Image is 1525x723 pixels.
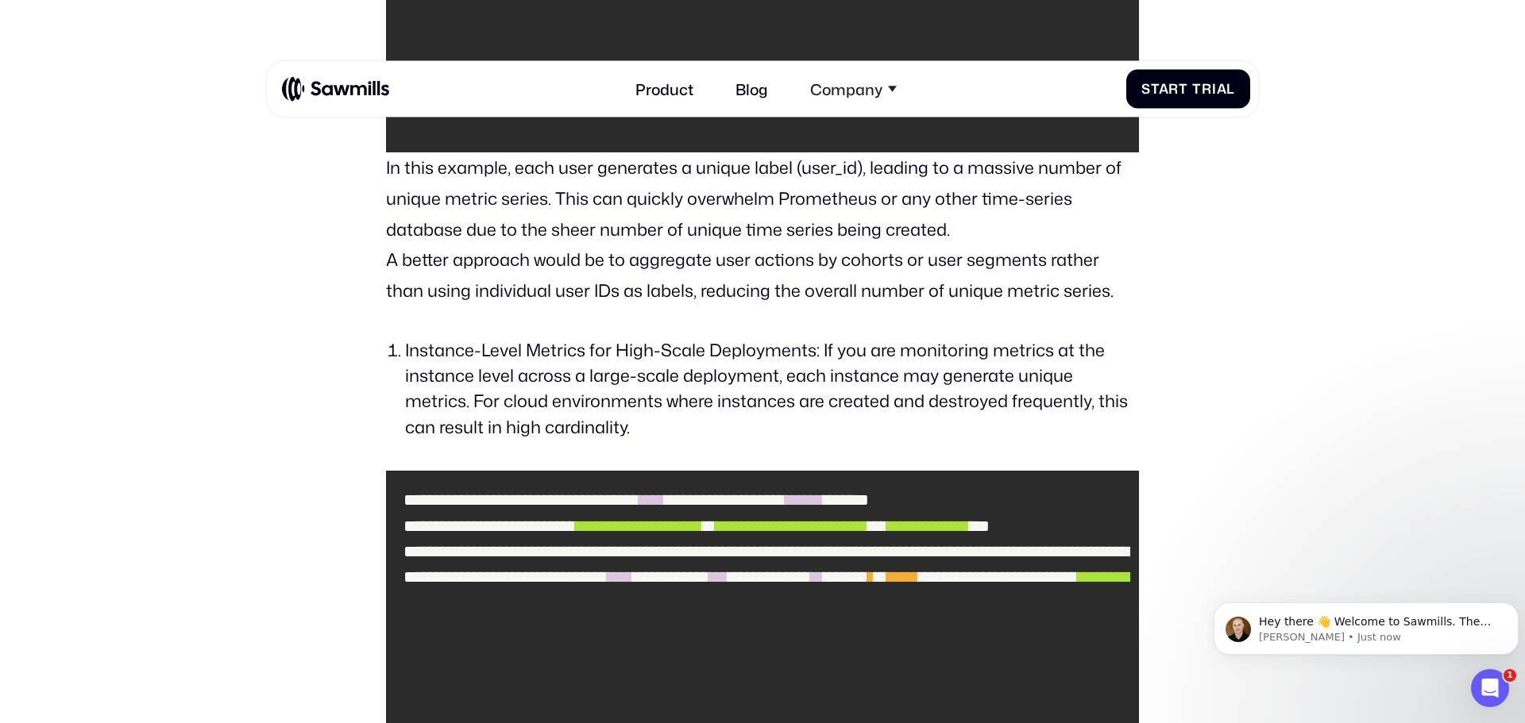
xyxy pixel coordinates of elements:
[810,79,882,98] div: Company
[724,68,780,110] a: Blog
[1471,669,1509,707] iframe: Intercom live chat
[1141,81,1235,97] div: Start Trial
[405,337,1139,440] li: Instance-Level Metrics for High-Scale Deployments: If you are monitoring metrics at the instance ...
[1207,569,1525,680] iframe: Intercom notifications message
[1504,669,1516,682] span: 1
[386,152,1139,306] p: In this example, each user generates a unique label (user_id), leading to a massive number of uni...
[624,68,705,110] a: Product
[1126,69,1251,108] a: Start Trial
